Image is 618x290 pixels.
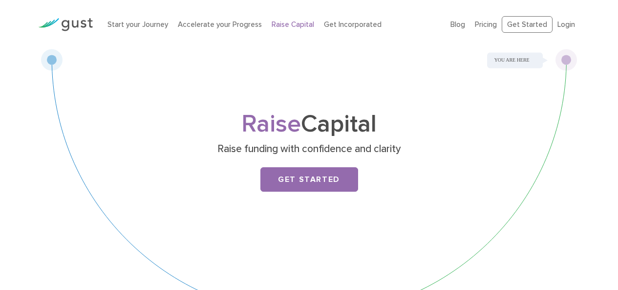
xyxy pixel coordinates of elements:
[450,20,465,29] a: Blog
[502,16,553,33] a: Get Started
[324,20,382,29] a: Get Incorporated
[178,20,262,29] a: Accelerate your Progress
[38,18,93,31] img: Gust Logo
[107,20,168,29] a: Start your Journey
[120,142,498,156] p: Raise funding with confidence and clarity
[557,20,575,29] a: Login
[272,20,314,29] a: Raise Capital
[260,167,358,192] a: Get Started
[116,113,502,135] h1: Capital
[475,20,497,29] a: Pricing
[241,110,301,138] span: Raise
